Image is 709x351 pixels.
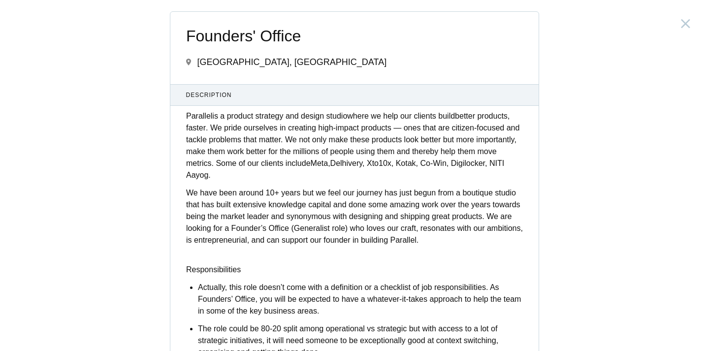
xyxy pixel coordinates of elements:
span: Founders' Office [186,28,523,45]
span: [GEOGRAPHIC_DATA], [GEOGRAPHIC_DATA] [197,57,387,67]
p: where we help our clients build . We pride ourselves in creating high-impact products — ones that... [186,110,523,181]
strong: Meta [311,159,328,167]
p: Actually, this role doesn’t come with a definition or a checklist of job responsibilities. As Fou... [198,282,523,317]
span: Description [186,91,523,99]
strong: Responsibilities [186,265,241,274]
a: Parallel [186,112,212,120]
strong: is a product strategy and design studio [186,112,347,120]
p: We have been around 10+ years but we feel our journey has just begun from a boutique studio that ... [186,187,523,246]
strong: Delhivery, Xto10x, Kotak, Co-Win, Digilocker, NITI Aayog. [186,159,504,179]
